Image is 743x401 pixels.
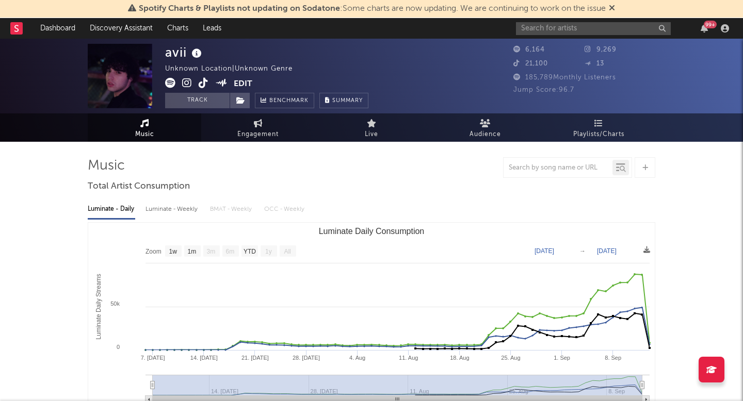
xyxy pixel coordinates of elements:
text: [DATE] [535,247,554,255]
span: Benchmark [269,95,309,107]
div: avii [165,44,204,61]
text: 11. Aug [399,355,418,361]
text: YTD [244,248,256,255]
span: 9,269 [585,46,617,53]
text: All [284,248,290,255]
text: 1. Sep [554,355,570,361]
span: : Some charts are now updating. We are continuing to work on the issue [139,5,606,13]
div: Unknown Location | Unknown Genre [165,63,304,75]
span: Audience [470,128,501,141]
button: 99+ [701,24,708,32]
a: Discovery Assistant [83,18,160,39]
text: 1w [169,248,177,255]
text: 6m [226,248,235,255]
text: Zoom [146,248,161,255]
input: Search for artists [516,22,671,35]
button: Summary [319,93,368,108]
text: 50k [110,300,120,307]
span: 185,789 Monthly Listeners [513,74,616,81]
text: 14. [DATE] [190,355,218,361]
text: 18. Aug [450,355,469,361]
text: → [579,247,586,255]
text: 3m [207,248,216,255]
button: Track [165,93,230,108]
a: Dashboard [33,18,83,39]
a: Benchmark [255,93,314,108]
text: 1y [265,248,272,255]
text: 25. Aug [501,355,520,361]
text: 4. Aug [349,355,365,361]
button: Edit [234,78,252,91]
span: Jump Score: 96.7 [513,87,574,93]
span: Engagement [237,128,279,141]
span: Summary [332,98,363,104]
span: Playlists/Charts [573,128,624,141]
div: 99 + [704,21,717,28]
a: Charts [160,18,196,39]
a: Music [88,113,201,142]
input: Search by song name or URL [504,164,612,172]
text: 1m [188,248,197,255]
a: Audience [428,113,542,142]
span: 6,164 [513,46,545,53]
text: Luminate Daily Streams [95,274,102,339]
span: 13 [585,60,604,67]
a: Engagement [201,113,315,142]
span: Live [365,128,378,141]
span: Music [135,128,154,141]
span: 21,100 [513,60,548,67]
text: 21. [DATE] [241,355,269,361]
a: Leads [196,18,229,39]
text: [DATE] [597,247,617,255]
span: Total Artist Consumption [88,180,190,193]
text: 0 [117,344,120,350]
a: Playlists/Charts [542,113,655,142]
a: Live [315,113,428,142]
span: Dismiss [609,5,615,13]
div: Luminate - Daily [88,201,135,218]
text: 8. Sep [605,355,621,361]
span: Spotify Charts & Playlists not updating on Sodatone [139,5,340,13]
text: 7. [DATE] [141,355,165,361]
text: 28. [DATE] [293,355,320,361]
text: Luminate Daily Consumption [319,227,425,236]
div: Luminate - Weekly [146,201,200,218]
